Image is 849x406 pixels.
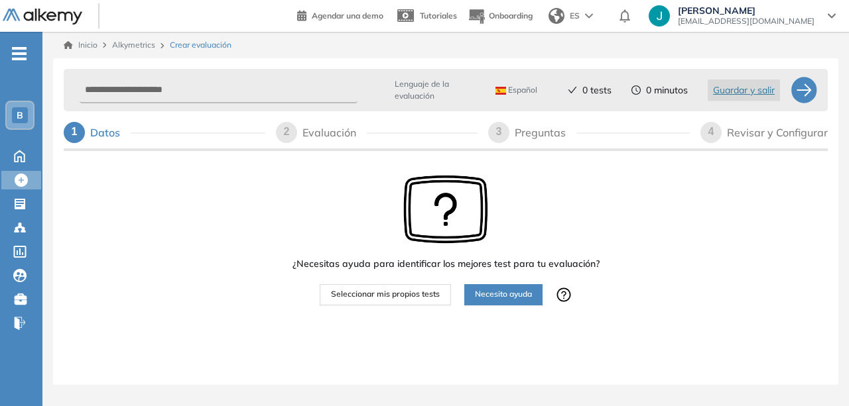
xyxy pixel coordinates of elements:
[64,39,98,51] a: Inicio
[420,11,457,21] span: Tutoriales
[312,11,383,21] span: Agendar una demo
[727,122,828,143] div: Revisar y Configurar
[464,284,543,305] button: Necesito ayuda
[582,83,612,97] span: 0 tests
[713,83,775,97] span: Guardar y salir
[495,85,537,95] span: Español
[708,79,780,101] button: Guardar y salir
[570,10,580,22] span: ES
[468,2,533,30] button: Onboarding
[515,122,576,143] div: Preguntas
[646,83,688,97] span: 0 minutos
[64,122,265,143] div: 1Datos
[72,126,78,137] span: 1
[783,342,849,406] iframe: Chat Widget
[331,288,440,301] span: Seleccionar mis propios tests
[678,5,815,16] span: [PERSON_NAME]
[708,126,714,137] span: 4
[17,110,23,121] span: B
[302,122,367,143] div: Evaluación
[293,257,600,271] span: ¿Necesitas ayuda para identificar los mejores test para tu evaluación?
[90,122,131,143] div: Datos
[585,13,593,19] img: arrow
[297,7,383,23] a: Agendar una demo
[568,85,577,95] span: check
[3,9,82,25] img: Logo
[678,16,815,26] span: [EMAIL_ADDRESS][DOMAIN_NAME]
[320,284,451,305] button: Seleccionar mis propios tests
[631,85,641,95] span: clock-circle
[12,52,27,55] i: -
[112,40,155,50] span: Alkymetrics
[170,39,231,51] span: Crear evaluación
[549,8,564,24] img: world
[475,288,532,301] span: Necesito ayuda
[496,126,502,137] span: 3
[495,87,506,95] img: ESP
[284,126,290,137] span: 2
[489,11,533,21] span: Onboarding
[395,78,477,102] span: Lenguaje de la evaluación
[783,342,849,406] div: Widget de chat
